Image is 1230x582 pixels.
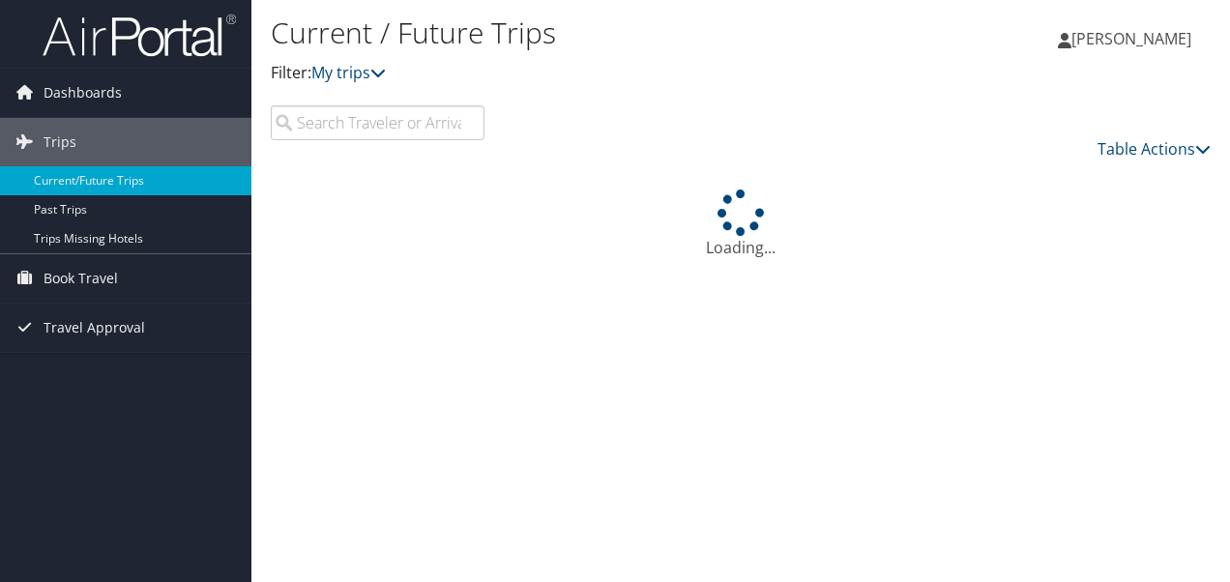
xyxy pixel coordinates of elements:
[1098,138,1211,160] a: Table Actions
[44,118,76,166] span: Trips
[44,254,118,303] span: Book Travel
[271,61,897,86] p: Filter:
[1058,10,1211,68] a: [PERSON_NAME]
[311,62,386,83] a: My trips
[43,13,236,58] img: airportal-logo.png
[44,69,122,117] span: Dashboards
[271,105,484,140] input: Search Traveler or Arrival City
[271,189,1211,259] div: Loading...
[271,13,897,53] h1: Current / Future Trips
[44,304,145,352] span: Travel Approval
[1071,28,1191,49] span: [PERSON_NAME]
